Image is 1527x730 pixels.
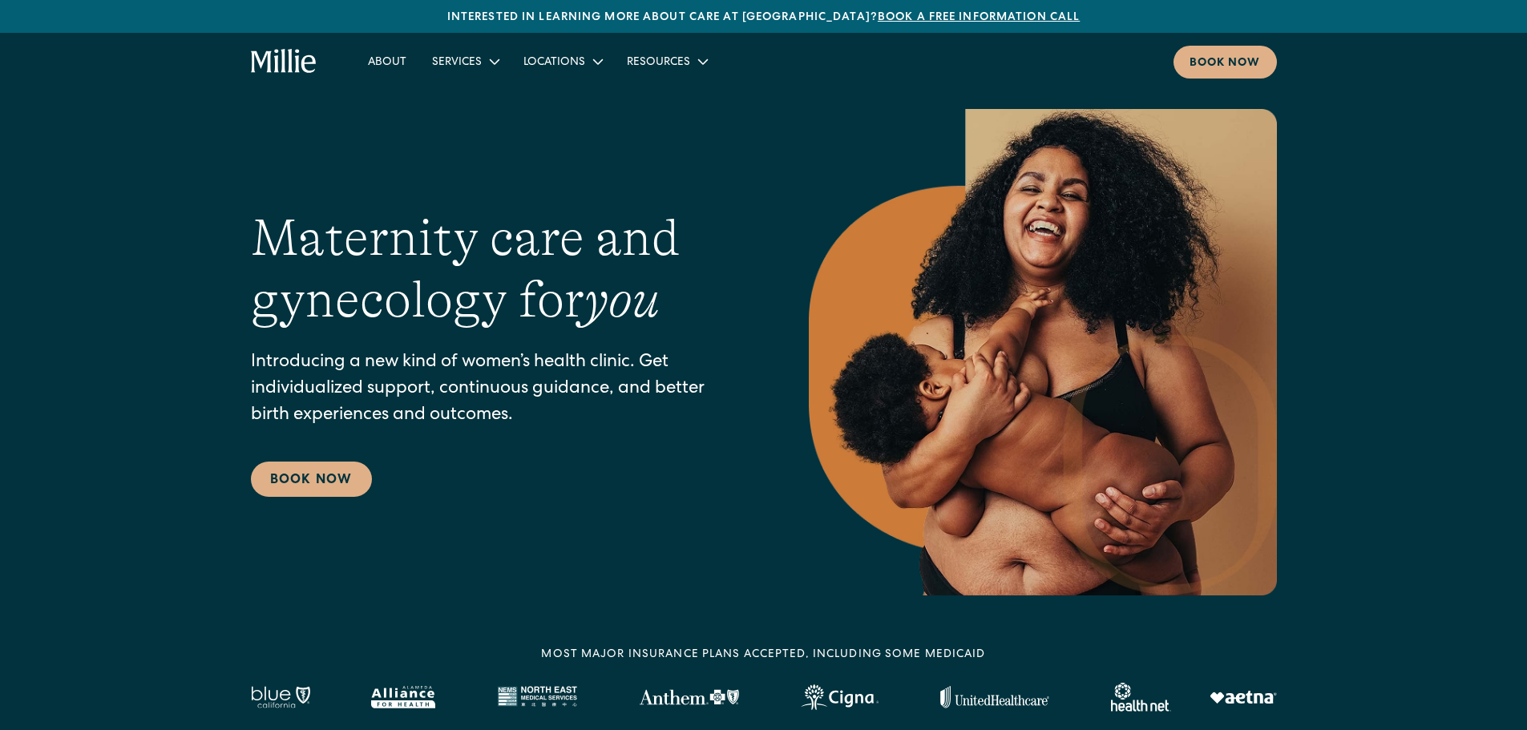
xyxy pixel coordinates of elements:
img: Blue California logo [251,686,310,708]
img: Healthnet logo [1111,683,1171,712]
a: About [355,48,419,75]
img: Anthem Logo [639,689,739,705]
img: United Healthcare logo [940,686,1049,708]
div: MOST MAJOR INSURANCE PLANS ACCEPTED, INCLUDING some MEDICAID [541,647,985,663]
div: Services [432,54,482,71]
img: Alameda Alliance logo [371,686,434,708]
h1: Maternity care and gynecology for [251,208,745,331]
img: Smiling mother with her baby in arms, celebrating body positivity and the nurturing bond of postp... [809,109,1277,595]
img: Cigna logo [801,684,879,710]
div: Resources [627,54,690,71]
img: Aetna logo [1210,691,1277,704]
a: Book a free information call [878,12,1080,23]
img: North East Medical Services logo [497,686,577,708]
div: Locations [523,54,585,71]
div: Book now [1190,55,1261,72]
p: Introducing a new kind of women’s health clinic. Get individualized support, continuous guidance,... [251,350,745,430]
em: you [584,271,660,329]
a: Book now [1174,46,1277,79]
a: Book Now [251,462,372,497]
